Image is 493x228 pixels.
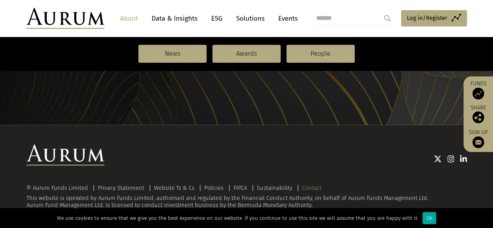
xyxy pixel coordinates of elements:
img: Sign up to our newsletter [472,136,484,148]
a: Data & Insights [148,11,201,26]
a: FATCA [233,184,247,191]
a: News [138,45,207,63]
img: Twitter icon [434,155,442,163]
img: Share this post [472,111,484,123]
a: Funds [467,80,489,99]
img: Instagram icon [447,155,454,163]
span: Log in/Register [407,13,447,23]
div: Share [467,105,489,123]
a: Awards [212,45,281,63]
a: Sign up [467,129,489,148]
img: Aurum Logo [27,145,104,166]
a: Privacy Statement [98,184,144,191]
a: Policies [204,184,224,191]
img: Linkedin icon [460,155,467,163]
div: Ok [422,212,436,224]
a: Events [274,11,298,26]
div: © Aurum Funds Limited [27,185,92,191]
a: Log in/Register [401,10,467,27]
input: Submit [380,11,395,26]
a: Website Ts & Cs [154,184,194,191]
a: Contact [302,184,322,191]
a: About [116,11,142,26]
a: Solutions [232,11,269,26]
a: ESG [207,11,226,26]
a: Sustainability [257,184,292,191]
a: People [286,45,355,63]
img: Access Funds [472,88,484,99]
img: Aurum [27,8,104,29]
div: This website is operated by Aurum Funds Limited, authorised and regulated by the Financial Conduc... [27,185,467,209]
